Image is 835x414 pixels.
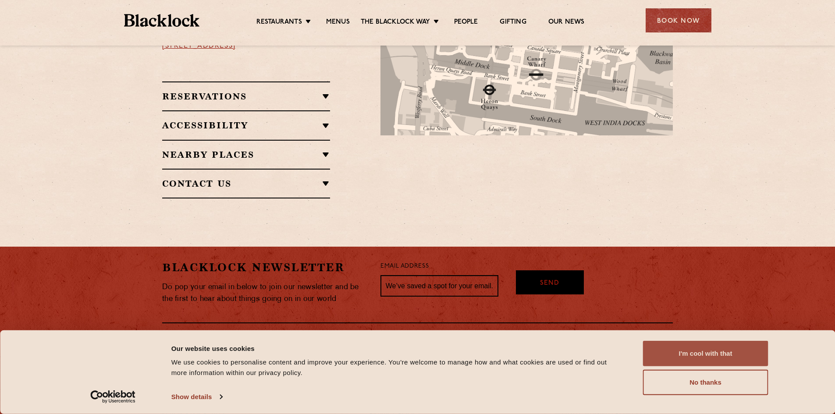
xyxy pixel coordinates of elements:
[454,18,478,28] a: People
[124,14,200,27] img: BL_Textured_Logo-footer-cropped.svg
[162,91,330,102] h2: Reservations
[361,18,430,28] a: The Blacklock Way
[171,357,623,378] div: We use cookies to personalise content and improve your experience. You're welcome to manage how a...
[162,178,330,189] h2: Contact Us
[171,343,623,354] div: Our website uses cookies
[380,275,498,297] input: We’ve saved a spot for your email...
[171,390,222,403] a: Show details
[579,117,701,199] img: svg%3E
[162,281,367,305] p: Do pop your email in below to join our newsletter and be the first to hear about things going on ...
[643,341,768,366] button: I'm cool with that
[646,8,711,32] div: Book Now
[162,42,236,50] a: [STREET_ADDRESS]
[162,260,367,275] h2: Blacklock Newsletter
[500,18,526,28] a: Gifting
[162,120,330,131] h2: Accessibility
[256,18,302,28] a: Restaurants
[380,262,429,272] label: Email Address
[75,390,151,403] a: Usercentrics Cookiebot - opens in a new window
[540,279,559,289] span: Send
[162,149,330,160] h2: Nearby Places
[643,370,768,395] button: No thanks
[548,18,585,28] a: Our News
[326,18,350,28] a: Menus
